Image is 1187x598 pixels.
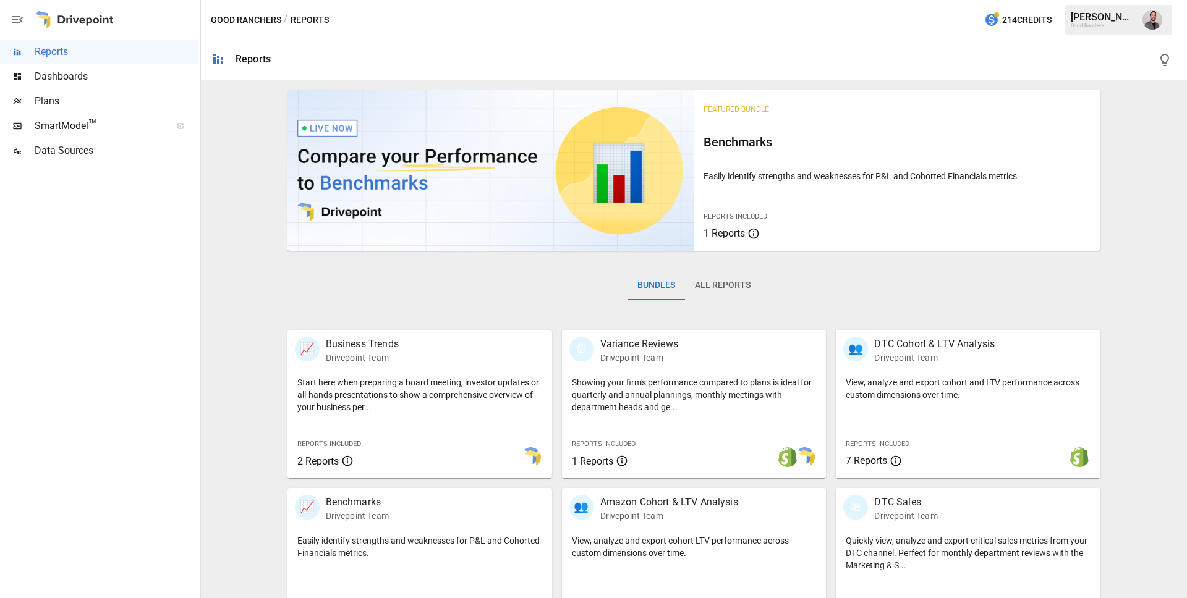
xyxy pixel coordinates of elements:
[846,455,887,466] span: 7 Reports
[843,495,868,520] div: 🛍
[236,53,271,65] div: Reports
[284,12,288,28] div: /
[35,143,198,158] span: Data Sources
[979,9,1057,32] button: 214Credits
[704,227,745,239] span: 1 Reports
[704,132,1091,152] h6: Benchmarks
[778,447,798,467] img: shopify
[572,376,817,413] p: Showing your firm's performance compared to plans is ideal for quarterly and annual plannings, mo...
[569,495,594,520] div: 👥
[326,337,399,352] p: Business Trends
[326,495,389,510] p: Benchmarks
[843,337,868,361] div: 👥
[572,455,613,467] span: 1 Reports
[846,534,1091,571] p: Quickly view, analyze and export critical sales metrics from your DTC channel. Perfect for monthl...
[704,170,1091,182] p: Easily identify strengths and weaknesses for P&L and Cohorted Financials metrics.
[572,440,636,448] span: Reports Included
[600,510,738,522] p: Drivepoint Team
[1071,23,1135,28] div: Good Ranchers
[211,12,281,28] button: Good Ranchers
[1071,11,1135,23] div: [PERSON_NAME]
[1135,2,1170,37] button: Peyton Sherlin
[1142,10,1162,30] img: Peyton Sherlin
[35,94,198,109] span: Plans
[685,271,760,300] button: All Reports
[874,337,995,352] p: DTC Cohort & LTV Analysis
[297,455,339,467] span: 2 Reports
[35,44,198,59] span: Reports
[874,352,995,364] p: Drivepoint Team
[287,90,694,251] img: video thumbnail
[795,447,815,467] img: smart model
[295,337,320,361] div: 📈
[600,337,678,352] p: Variance Reviews
[35,69,198,84] span: Dashboards
[874,510,937,522] p: Drivepoint Team
[704,213,767,221] span: Reports Included
[600,352,678,364] p: Drivepoint Team
[326,352,399,364] p: Drivepoint Team
[1070,447,1089,467] img: shopify
[295,495,320,520] div: 📈
[704,105,769,114] span: Featured Bundle
[846,440,909,448] span: Reports Included
[88,117,97,132] span: ™
[297,440,361,448] span: Reports Included
[297,376,542,413] p: Start here when preparing a board meeting, investor updates or all-hands presentations to show a ...
[572,534,817,559] p: View, analyze and export cohort LTV performance across custom dimensions over time.
[297,534,542,559] p: Easily identify strengths and weaknesses for P&L and Cohorted Financials metrics.
[600,495,738,510] p: Amazon Cohort & LTV Analysis
[521,447,541,467] img: smart model
[326,510,389,522] p: Drivepoint Team
[874,495,937,510] p: DTC Sales
[35,119,163,133] span: SmartModel
[1002,12,1052,28] span: 214 Credits
[846,376,1091,401] p: View, analyze and export cohort and LTV performance across custom dimensions over time.
[569,337,594,361] div: 🗓
[628,271,685,300] button: Bundles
